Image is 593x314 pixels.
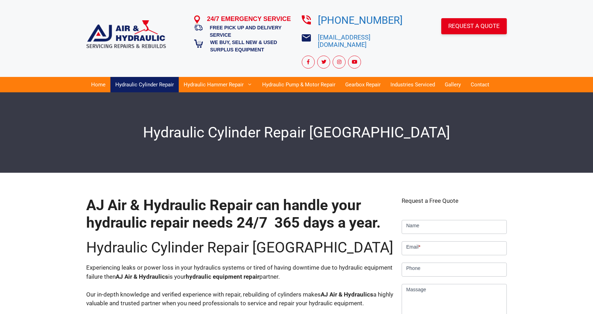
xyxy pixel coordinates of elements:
[386,77,440,92] a: Industries Serviced
[210,39,292,53] h5: WE BUY, SELL NEW & USED SURPLUS EQUIPMENT
[110,77,179,92] a: Hydraulic Cylinder Repair
[86,77,110,92] a: Home
[179,77,257,92] a: Hydraulic Hammer Repair
[441,18,507,34] a: REQUEST A QUOTE
[257,77,340,92] a: Hydraulic Pump & Motor Repair
[466,77,494,92] a: Contact
[210,24,292,39] h5: FREE PICK UP AND DELIVERY SERVICE
[116,273,168,280] strong: AJ Air & Hydraulics
[86,239,402,256] h1: Hydraulic Cylinder Repair [GEOGRAPHIC_DATA]
[86,197,381,231] strong: AJ Air & Hydraulic Repair can handle your hydraulic repair needs 24/7 365 days a year.
[207,14,292,24] h4: 24/7 EMERGENCY SERVICE
[86,124,507,141] h1: Hydraulic Cylinder Repair [GEOGRAPHIC_DATA]
[86,263,402,281] p: Experiencing leaks or power loss in your hydraulics systems or tired of having downtime due to hy...
[186,273,259,280] strong: hydraulic equipment repair
[340,77,386,92] a: Gearbox Repair
[321,291,373,298] strong: AJ Air & Hydraulics
[318,34,370,49] a: [EMAIL_ADDRESS][DOMAIN_NAME]
[318,14,403,26] a: [PHONE_NUMBER]
[440,77,466,92] a: Gallery
[402,197,507,206] p: Request a Free Quote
